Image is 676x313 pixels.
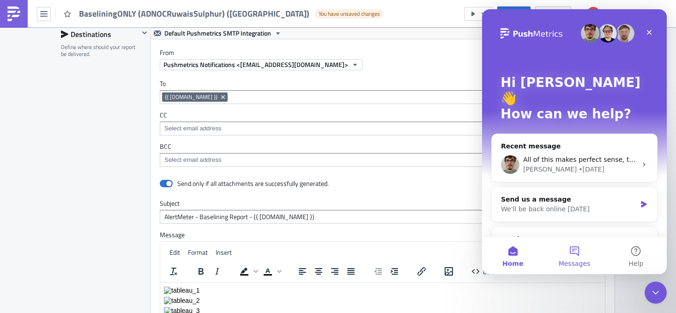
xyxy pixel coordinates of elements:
[468,265,515,278] button: Edit HTML
[4,44,40,52] img: tableau_4
[162,155,602,165] input: Select em ail add ress
[295,265,310,278] button: Align left
[585,6,601,22] img: Avatar
[497,6,531,21] button: Save
[19,185,154,195] div: Send us a message
[61,228,123,265] button: Messages
[343,265,359,278] button: Justify
[79,8,310,19] span: BaseliningONLY (ADNOCRuwaisSulphur) ([GEOGRAPHIC_DATA])
[260,265,283,278] div: Text color
[188,247,208,257] span: Format
[441,265,457,278] button: Insert/edit image
[607,9,654,18] span: Predictive Safety
[160,49,615,57] label: From
[513,9,526,18] span: Save
[160,199,605,208] label: Subject
[165,92,217,101] span: {{ [DOMAIN_NAME] }}
[20,251,41,258] span: Home
[219,92,228,102] button: Remove Tag
[483,266,511,276] span: Edit HTML
[162,124,602,133] input: Select em ail add ress
[163,60,348,69] span: Pushmetrics Notifications <[EMAIL_ADDRESS][DOMAIN_NAME]>
[164,28,271,39] span: Default Pushmetrics SMTP Integration
[160,111,605,119] label: CC
[61,43,139,58] div: Define where should your report be delivered.
[169,247,180,257] span: Edit
[482,9,667,274] iframe: Intercom live chat
[6,6,21,21] img: PushMetrics
[77,251,109,258] span: Messages
[236,265,260,278] div: Background color
[177,179,329,188] div: Send only if all attachments are successfully generated.
[386,265,402,278] button: Increase indent
[123,228,185,265] button: Help
[19,225,166,235] h2: Read our Docs
[4,55,40,62] img: tableau_6
[160,231,605,239] label: Message
[535,6,571,21] button: Share
[160,142,605,151] label: BCC
[550,9,567,18] span: Share
[4,14,40,21] img: tableau_2
[160,80,605,88] label: To
[4,4,441,62] body: Rich Text Area. Press ALT-0 for help.
[97,155,122,165] div: • [DATE]
[319,10,380,18] span: You have unsaved changes
[414,265,429,278] button: Insert/edit link
[159,15,175,31] div: Close
[193,265,209,278] button: Bold
[4,24,40,31] img: tableau_3
[151,28,285,39] button: Default Pushmetrics SMTP Integration
[166,265,181,278] button: Clear formatting
[4,34,40,42] img: tableau_5
[645,282,667,304] iframe: Intercom live chat
[209,265,225,278] button: Italic
[160,59,362,70] button: Pushmetrics Notifications <[EMAIL_ADDRESS][DOMAIN_NAME]>
[327,265,343,278] button: Align right
[311,265,326,278] button: Align center
[370,265,386,278] button: Decrease indent
[146,251,161,258] span: Help
[19,195,154,205] div: We'll be back online [DATE]
[9,178,175,213] div: Send us a messageWe'll be back online [DATE]
[41,155,95,165] div: [PERSON_NAME]
[139,27,150,38] button: Hide content
[4,4,40,11] img: tableau_1
[216,247,232,257] span: Insert
[581,4,669,24] button: Predictive Safety
[61,27,139,41] div: Destinations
